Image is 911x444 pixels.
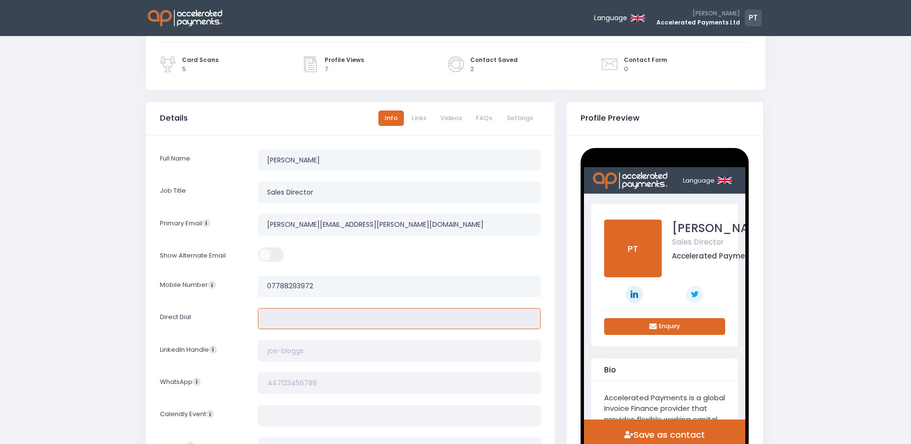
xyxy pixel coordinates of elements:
span: Accelerated Payments Ltd [88,84,187,95]
label: Show Alternate Email [154,247,252,265]
a: Save as contact [39,260,122,275]
img: en.svg [631,14,645,22]
h3: Bio [20,197,32,207]
label: WhatsApp [154,372,252,394]
a: Videos [434,111,468,126]
label: Direct Dial [154,308,252,330]
label: Job Title [154,182,252,203]
a: Enquiry [20,151,141,168]
span: Accelerated Payments Ltd [656,18,740,27]
span: Contact Form [624,56,667,64]
span: [PERSON_NAME] [88,52,187,70]
input: joe-bloggs [258,340,541,362]
a: Settings [500,111,539,126]
input: 447123456789 [258,372,541,394]
span: Card Scans [182,56,219,64]
a: Info [378,111,404,126]
img: en.svg [134,10,148,17]
span: 7 [325,64,440,74]
h3: Profile Preview [581,113,640,123]
span: [PERSON_NAME] [656,9,740,18]
label: Mobile Number [154,276,252,297]
span: Sales Director [88,70,140,81]
a: FAQs [470,111,498,126]
label: Calendly Event [154,405,252,427]
span: 0 [624,64,667,74]
span: Profile Views [325,56,440,64]
span: 5 [182,64,219,74]
img: Logo [7,4,85,23]
a: Links [405,111,433,126]
span: Contact Saved [470,56,518,64]
span: Details [160,113,188,123]
p: Accelerated Payments is a global Invoice Finance provider that provides flexible working capital ... [20,225,141,269]
label: Full Name [154,149,252,171]
span: 2 [470,64,518,74]
span: PT [20,52,78,110]
img: Logo [146,9,224,28]
label: LinkedIn Handle [154,340,252,362]
span: Language [99,9,131,18]
label: Primary Email [154,214,252,235]
span: PT [745,10,762,26]
span: Language [594,13,627,23]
